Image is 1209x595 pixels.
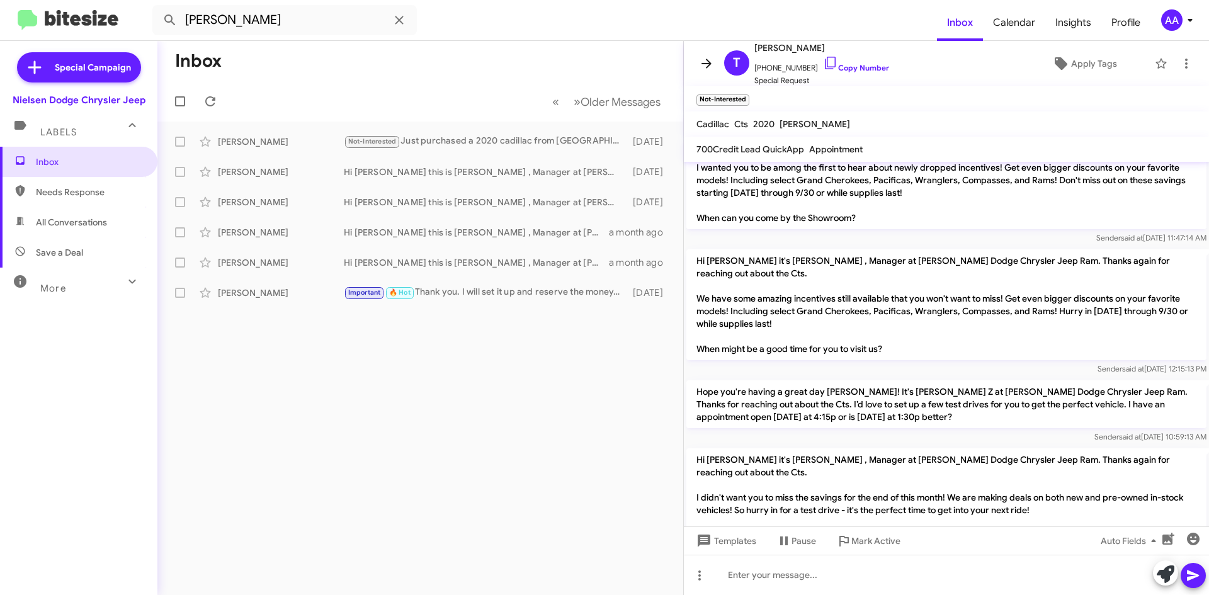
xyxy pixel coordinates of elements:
[344,256,609,269] div: Hi [PERSON_NAME] this is [PERSON_NAME] , Manager at [PERSON_NAME] Dodge Chrysler Jeep Ram. Thanks...
[823,63,889,72] a: Copy Number
[581,95,661,109] span: Older Messages
[218,226,344,239] div: [PERSON_NAME]
[36,216,107,229] span: All Conversations
[1122,364,1144,373] span: said at
[152,5,417,35] input: Search
[1098,364,1206,373] span: Sender [DATE] 12:15:13 PM
[36,156,143,168] span: Inbox
[1101,4,1150,41] a: Profile
[40,127,77,138] span: Labels
[1119,432,1141,441] span: said at
[694,530,756,552] span: Templates
[696,144,804,155] span: 700Credit Lead QuickApp
[175,51,222,71] h1: Inbox
[566,89,668,115] button: Next
[766,530,826,552] button: Pause
[754,74,889,87] span: Special Request
[627,135,673,148] div: [DATE]
[753,118,775,130] span: 2020
[218,256,344,269] div: [PERSON_NAME]
[17,52,141,82] a: Special Campaign
[1150,9,1195,31] button: AA
[696,94,749,106] small: Not-Interested
[545,89,668,115] nav: Page navigation example
[552,94,559,110] span: «
[218,166,344,178] div: [PERSON_NAME]
[55,61,131,74] span: Special Campaign
[1094,432,1206,441] span: Sender [DATE] 10:59:13 AM
[344,134,627,149] div: Just purchased a 2020 cadillac from [GEOGRAPHIC_DATA] and [PERSON_NAME]
[627,286,673,299] div: [DATE]
[734,118,748,130] span: Cts
[348,137,397,145] span: Not-Interested
[13,94,145,106] div: Nielsen Dodge Chrysler Jeep
[1101,530,1161,552] span: Auto Fields
[1071,52,1117,75] span: Apply Tags
[627,166,673,178] div: [DATE]
[851,530,900,552] span: Mark Active
[36,186,143,198] span: Needs Response
[36,246,83,259] span: Save a Deal
[983,4,1045,41] a: Calendar
[780,118,850,130] span: [PERSON_NAME]
[1019,52,1149,75] button: Apply Tags
[344,166,627,178] div: Hi [PERSON_NAME] this is [PERSON_NAME] , Manager at [PERSON_NAME] Dodge Chrysler Jeep Ram. I saw ...
[344,196,627,208] div: Hi [PERSON_NAME] this is [PERSON_NAME] , Manager at [PERSON_NAME] Dodge Chrysler Jeep Ram. I saw ...
[686,448,1206,547] p: Hi [PERSON_NAME] it's [PERSON_NAME] , Manager at [PERSON_NAME] Dodge Chrysler Jeep Ram. Thanks ag...
[686,380,1206,428] p: Hope you're having a great day [PERSON_NAME]! It's [PERSON_NAME] Z at [PERSON_NAME] Dodge Chrysle...
[218,135,344,148] div: [PERSON_NAME]
[40,283,66,294] span: More
[809,144,863,155] span: Appointment
[609,226,673,239] div: a month ago
[218,286,344,299] div: [PERSON_NAME]
[344,226,609,239] div: Hi [PERSON_NAME] this is [PERSON_NAME] , Manager at [PERSON_NAME] Dodge Chrysler Jeep Ram. Thank ...
[754,55,889,74] span: [PHONE_NUMBER]
[937,4,983,41] a: Inbox
[627,196,673,208] div: [DATE]
[1121,233,1143,242] span: said at
[1096,233,1206,242] span: Sender [DATE] 11:47:14 AM
[686,249,1206,360] p: Hi [PERSON_NAME] it's [PERSON_NAME] , Manager at [PERSON_NAME] Dodge Chrysler Jeep Ram. Thanks ag...
[1091,530,1171,552] button: Auto Fields
[389,288,411,297] span: 🔥 Hot
[684,530,766,552] button: Templates
[545,89,567,115] button: Previous
[1045,4,1101,41] a: Insights
[344,285,627,300] div: Thank you. I will set it up and reserve the money. I will send you a confirmation from the [PERSO...
[792,530,816,552] span: Pause
[686,118,1206,229] p: Hi [PERSON_NAME] it's [PERSON_NAME] , Manager at [PERSON_NAME] Dodge Chrysler Jeep Ram. Thanks ag...
[1161,9,1183,31] div: AA
[574,94,581,110] span: »
[348,288,381,297] span: Important
[733,53,741,73] span: T
[218,196,344,208] div: [PERSON_NAME]
[754,40,889,55] span: [PERSON_NAME]
[609,256,673,269] div: a month ago
[696,118,729,130] span: Cadillac
[826,530,911,552] button: Mark Active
